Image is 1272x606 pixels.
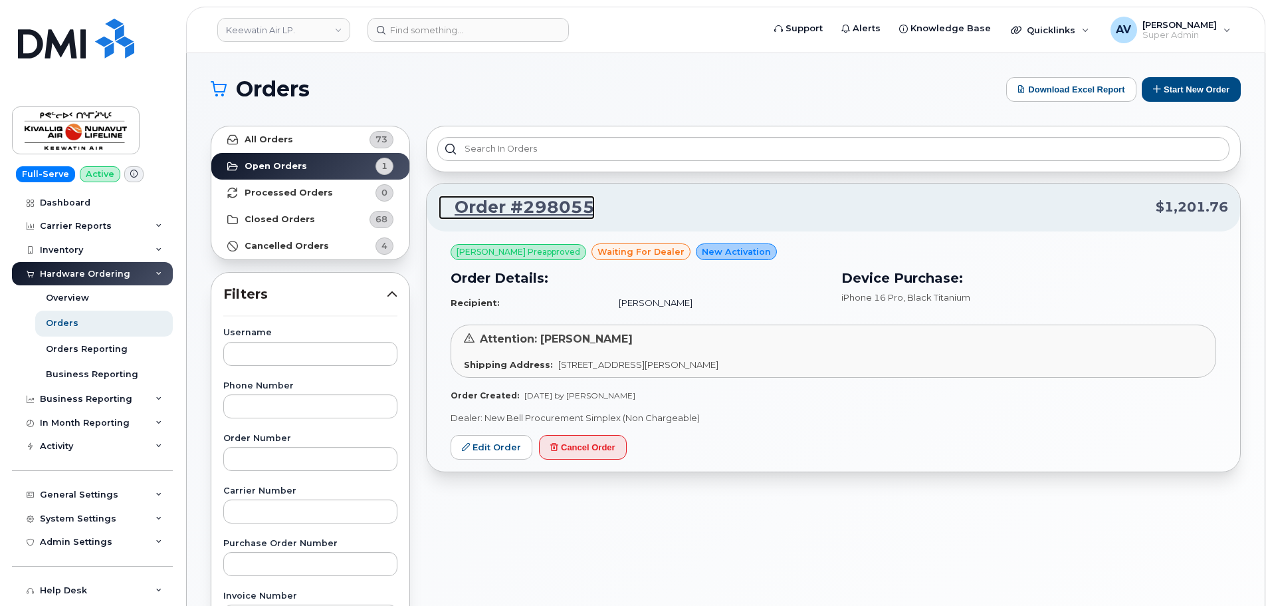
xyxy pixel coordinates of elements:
[211,126,409,153] a: All Orders73
[1006,77,1136,102] button: Download Excel Report
[211,180,409,206] a: Processed Orders0
[607,291,825,315] td: [PERSON_NAME]
[1142,77,1241,102] button: Start New Order
[381,239,387,252] span: 4
[539,435,627,460] button: Cancel Order
[451,268,825,288] h3: Order Details:
[524,390,635,400] span: [DATE] by [PERSON_NAME]
[236,79,310,99] span: Orders
[457,246,580,258] span: [PERSON_NAME] Preapproved
[558,359,718,370] span: [STREET_ADDRESS][PERSON_NAME]
[451,412,1216,424] p: Dealer: New Bell Procurement Simplex (Non Chargeable)
[451,435,532,460] a: Edit Order
[245,214,315,225] strong: Closed Orders
[702,245,771,258] span: New Activation
[223,382,397,390] label: Phone Number
[223,487,397,496] label: Carrier Number
[245,161,307,172] strong: Open Orders
[464,359,553,370] strong: Shipping Address:
[223,539,397,548] label: Purchase Order Number
[375,133,387,146] span: 73
[245,134,293,145] strong: All Orders
[1214,548,1262,596] iframe: Messenger Launcher
[223,592,397,601] label: Invoice Number
[451,390,519,400] strong: Order Created:
[480,333,633,345] span: Attention: [PERSON_NAME]
[841,268,1216,288] h3: Device Purchase:
[1156,198,1228,217] span: $1,201.76
[439,196,595,220] a: Order #298055
[903,292,970,303] span: , Black Titanium
[223,285,387,304] span: Filters
[245,241,329,251] strong: Cancelled Orders
[451,297,500,308] strong: Recipient:
[211,153,409,180] a: Open Orders1
[223,434,397,443] label: Order Number
[841,292,903,303] span: iPhone 16 Pro
[381,186,387,199] span: 0
[381,160,387,172] span: 1
[223,329,397,337] label: Username
[245,188,333,198] strong: Processed Orders
[211,233,409,259] a: Cancelled Orders4
[437,137,1229,161] input: Search in orders
[597,245,685,258] span: waiting for dealer
[211,206,409,233] a: Closed Orders68
[375,213,387,226] span: 68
